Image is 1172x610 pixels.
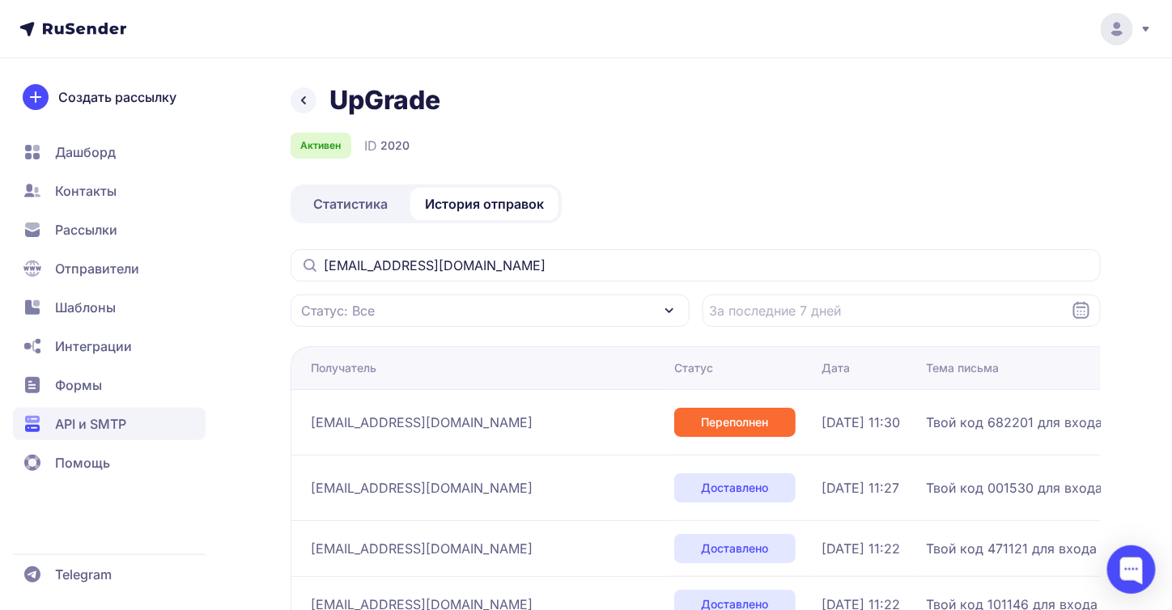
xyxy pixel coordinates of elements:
span: [EMAIL_ADDRESS][DOMAIN_NAME] [311,478,533,498]
span: [DATE] 11:27 [822,478,899,498]
span: Переполнен [702,414,769,430]
span: [DATE] 11:30 [822,413,900,432]
span: 2020 [380,138,410,154]
span: API и SMTP [55,414,126,434]
span: Доставлено [702,540,769,557]
input: Datepicker input [703,294,1102,327]
a: История отправок [410,188,558,220]
span: Формы [55,375,102,395]
span: Статистика [313,194,388,214]
span: Контакты [55,181,117,201]
span: Активен [301,139,342,152]
span: Рассылки [55,220,117,239]
span: Шаблоны [55,298,116,317]
span: Помощь [55,453,110,472]
span: Дашборд [55,142,116,162]
div: ID [364,136,410,155]
div: Дата [822,360,850,376]
a: Telegram [13,558,206,591]
span: [DATE] 11:22 [822,539,900,558]
div: Получатель [311,360,376,376]
h1: UpGrade [329,84,440,116]
span: Отправители [55,259,139,278]
span: Доставлено [702,480,769,496]
a: Статистика [294,188,407,220]
span: Telegram [55,565,112,584]
span: [EMAIL_ADDRESS][DOMAIN_NAME] [311,413,533,432]
span: Интеграции [55,337,132,356]
span: [EMAIL_ADDRESS][DOMAIN_NAME] [311,539,533,558]
div: Тема письма [926,360,999,376]
span: История отправок [425,194,544,214]
span: Статус: Все [301,301,375,320]
div: Статус [674,360,713,376]
span: Создать рассылку [58,87,176,107]
input: Поиск [291,249,1101,282]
